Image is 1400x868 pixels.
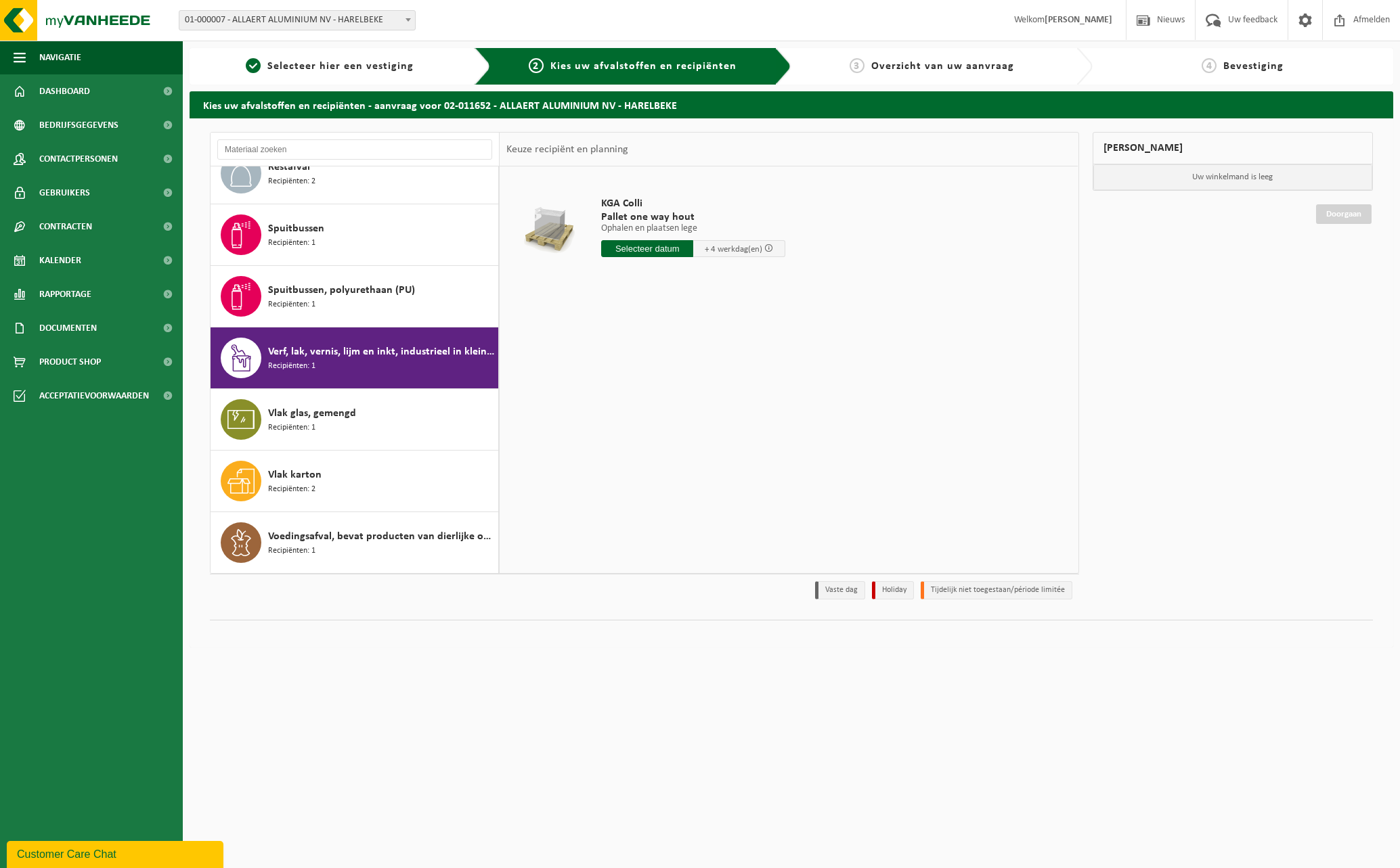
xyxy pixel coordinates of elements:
strong: [PERSON_NAME] [1045,15,1112,25]
iframe: chat widget [7,838,226,868]
span: Product Shop [39,345,101,379]
span: Dashboard [39,74,90,108]
span: Contactpersonen [39,142,118,176]
span: Recipiënten: 2 [268,175,315,188]
p: Ophalen en plaatsen lege [601,224,785,233]
span: Spuitbussen, polyurethaan (PU) [268,282,415,298]
li: Vaste dag [815,581,865,599]
li: Holiday [872,581,914,599]
span: 01-000007 - ALLAERT ALUMINIUM NV - HARELBEKE [179,10,416,30]
span: Pallet one way hout [601,210,785,224]
button: Spuitbussen Recipiënten: 1 [211,204,499,266]
span: Documenten [39,311,97,345]
li: Tijdelijk niet toegestaan/période limitée [921,581,1072,599]
span: Recipiënten: 1 [268,360,315,373]
span: Recipiënten: 2 [268,483,315,496]
a: Doorgaan [1316,204,1372,224]
button: Spuitbussen, polyurethaan (PU) Recipiënten: 1 [211,266,499,327]
div: Keuze recipiënt en planning [500,133,635,166]
button: Verf, lak, vernis, lijm en inkt, industrieel in kleinverpakking Recipiënten: 1 [211,327,499,389]
span: Verf, lak, vernis, lijm en inkt, industrieel in kleinverpakking [268,344,495,360]
span: 1 [246,58,261,73]
p: Uw winkelmand is leeg [1093,164,1373,190]
input: Selecteer datum [601,240,693,257]
span: Bedrijfsgegevens [39,108,118,142]
input: Materiaal zoeken [217,139,492,160]
span: + 4 werkdag(en) [705,245,762,254]
span: Restafval [268,159,310,175]
span: Recipiënten: 1 [268,237,315,250]
a: 1Selecteer hier een vestiging [196,58,464,74]
span: Vlak glas, gemengd [268,405,356,421]
span: Kalender [39,244,81,277]
span: Acceptatievoorwaarden [39,379,149,413]
button: Voedingsafval, bevat producten van dierlijke oorsprong, onverpakt, categorie 3 Recipiënten: 1 [211,512,499,573]
span: Recipiënten: 1 [268,421,315,434]
span: Vlak karton [268,467,322,483]
span: Gebruikers [39,176,90,210]
span: Recipiënten: 1 [268,298,315,311]
span: Kies uw afvalstoffen en recipiënten [550,61,737,72]
button: Restafval Recipiënten: 2 [211,143,499,204]
button: Vlak glas, gemengd Recipiënten: 1 [211,389,499,451]
span: Recipiënten: 1 [268,545,315,557]
span: Bevestiging [1223,61,1284,72]
span: 2 [529,58,544,73]
span: 01-000007 - ALLAERT ALUMINIUM NV - HARELBEKE [179,11,415,30]
span: Voedingsafval, bevat producten van dierlijke oorsprong, onverpakt, categorie 3 [268,528,495,545]
span: Spuitbussen [268,221,324,237]
div: [PERSON_NAME] [1093,132,1374,164]
span: Navigatie [39,41,81,74]
span: 4 [1202,58,1217,73]
button: Vlak karton Recipiënten: 2 [211,451,499,512]
h2: Kies uw afvalstoffen en recipiënten - aanvraag voor 02-011652 - ALLAERT ALUMINIUM NV - HARELBEKE [190,91,1393,118]
span: Selecteer hier een vestiging [267,61,414,72]
span: Rapportage [39,277,91,311]
span: 3 [850,58,865,73]
span: Overzicht van uw aanvraag [871,61,1014,72]
span: Contracten [39,210,92,244]
span: KGA Colli [601,197,785,210]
